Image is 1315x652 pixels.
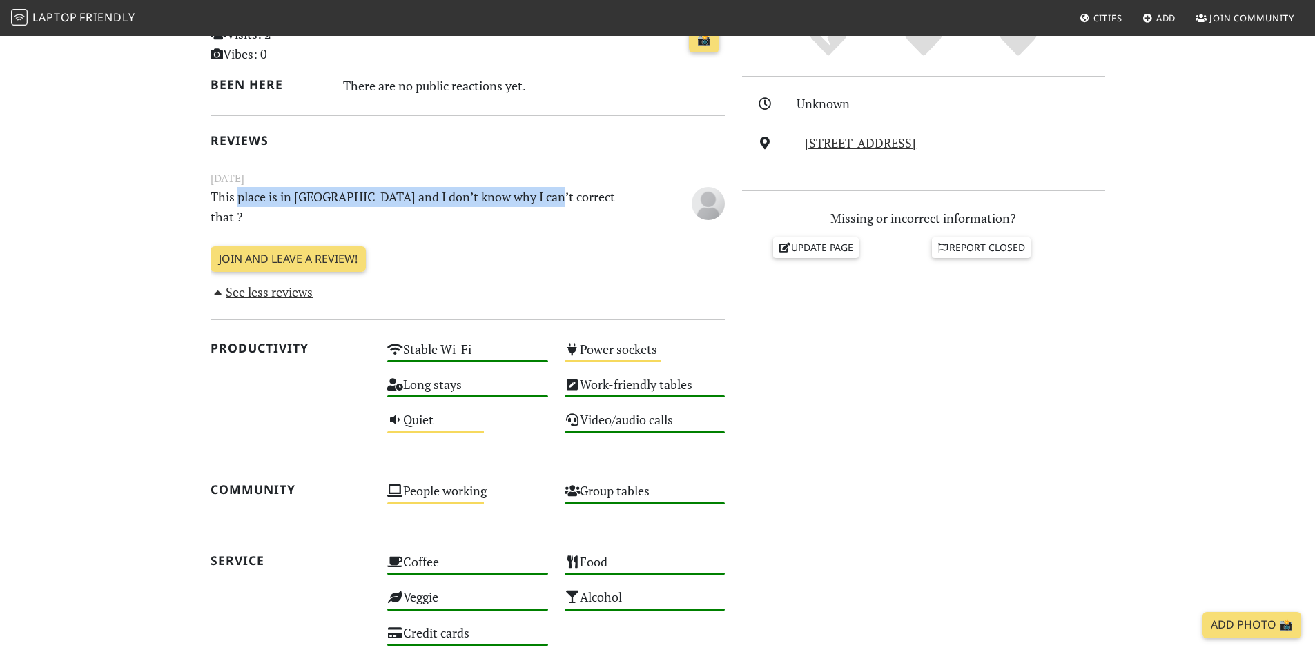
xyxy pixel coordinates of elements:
[805,135,916,151] a: [STREET_ADDRESS]
[689,27,719,53] a: 📸
[1156,12,1176,24] span: Add
[211,133,725,148] h2: Reviews
[556,338,734,373] div: Power sockets
[1074,6,1128,30] a: Cities
[692,187,725,220] img: blank-535327c66bd565773addf3077783bbfce4b00ec00e9fd257753287c682c7fa38.png
[211,24,371,64] p: Visits: 2 Vibes: 0
[379,480,556,515] div: People working
[797,94,1113,114] div: Unknown
[1202,612,1301,638] a: Add Photo 📸
[211,246,366,273] a: Join and leave a review!
[11,6,135,30] a: LaptopFriendly LaptopFriendly
[343,75,725,97] div: There are no public reactions yet.
[556,551,734,586] div: Food
[1209,12,1294,24] span: Join Community
[773,237,859,258] a: Update page
[556,408,734,444] div: Video/audio calls
[211,77,327,92] h2: Been here
[211,341,371,355] h2: Productivity
[379,338,556,373] div: Stable Wi-Fi
[379,408,556,444] div: Quiet
[876,21,971,59] div: Yes
[1137,6,1182,30] a: Add
[692,194,725,210] span: Anonymous
[742,208,1105,228] p: Missing or incorrect information?
[202,170,734,187] small: [DATE]
[211,553,371,568] h2: Service
[211,284,313,300] a: See less reviews
[32,10,77,25] span: Laptop
[11,9,28,26] img: LaptopFriendly
[1190,6,1300,30] a: Join Community
[971,21,1066,59] div: Definitely!
[556,480,734,515] div: Group tables
[202,187,645,227] p: This place is in [GEOGRAPHIC_DATA] and I don’t know why I can’t correct that ?
[1093,12,1122,24] span: Cities
[211,482,371,497] h2: Community
[379,373,556,408] div: Long stays
[379,586,556,621] div: Veggie
[79,10,135,25] span: Friendly
[932,237,1031,258] a: Report closed
[379,551,556,586] div: Coffee
[556,373,734,408] div: Work-friendly tables
[556,586,734,621] div: Alcohol
[781,21,876,59] div: No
